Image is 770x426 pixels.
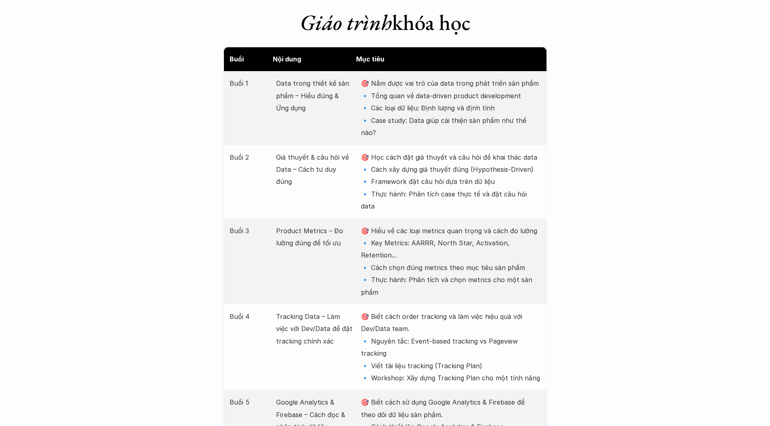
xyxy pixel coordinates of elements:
p: 🎯 Hiểu về các loại metrics quan trọng và cách đo lường 🔹 Key Metrics: AARRR, North Star, Activati... [361,225,540,298]
strong: Buổi [230,55,244,63]
p: 🎯 Học cách đặt giả thuyết và câu hỏi để khai thác data 🔹 Cách xây dựng giả thuyết đúng (Hypothesi... [361,151,540,213]
p: Buổi 5 [230,396,268,408]
p: Data trong thiết kế sản phẩm – Hiểu đúng & Ứng dụng [276,77,353,114]
p: Product Metrics – Đo lường đúng để tối ưu [276,225,353,249]
strong: Mục tiêu [356,55,384,63]
p: Buổi 2 [230,151,268,163]
p: 🎯 Nắm được vai trò của data trong phát triển sản phẩm 🔹 Tổng quan về data-driven product developm... [361,77,540,139]
p: Buổi 1 [230,77,268,89]
h1: khóa học [224,9,547,36]
p: Buổi 3 [230,225,268,237]
p: Buổi 4 [230,310,268,323]
p: Tracking Data – Làm việc với Dev/Data để đặt tracking chính xác [276,310,353,347]
p: 🎯 Biết cách order tracking và làm việc hiệu quả với Dev/Data team. 🔹 Nguyên tắc: Event-based trac... [361,310,540,384]
strong: Nội dung [273,55,301,63]
p: Giả thuyết & câu hỏi về Data – Cách tư duy đúng [276,151,353,188]
em: Giáo trình [300,8,392,36]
